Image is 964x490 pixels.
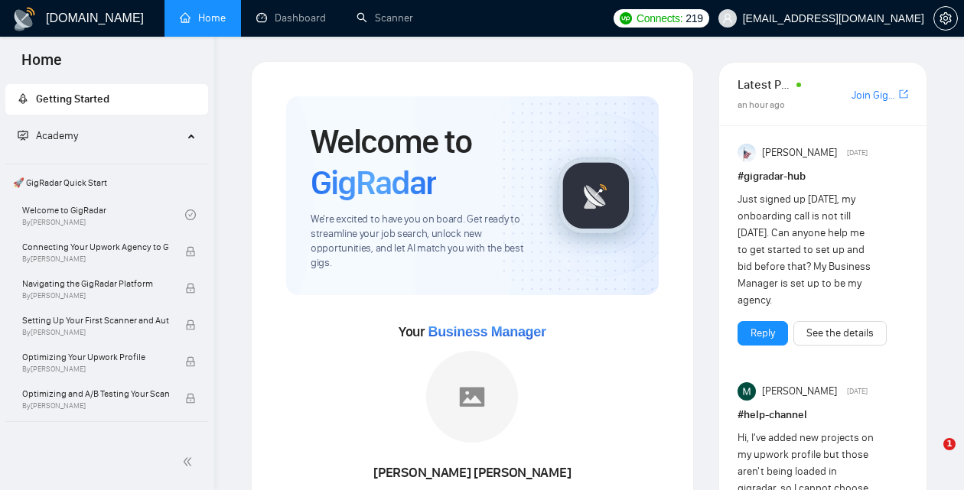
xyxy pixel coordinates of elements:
[762,144,837,161] span: [PERSON_NAME]
[22,313,169,328] span: Setting Up Your First Scanner and Auto-Bidder
[22,386,169,401] span: Optimizing and A/B Testing Your Scanner for Better Results
[399,323,546,340] span: Your
[847,385,868,398] span: [DATE]
[934,12,957,24] span: setting
[185,246,196,257] span: lock
[558,157,634,234] img: gigradar-logo.png
[738,382,756,401] img: Milan Stojanovic
[18,129,78,142] span: Academy
[185,320,196,330] span: lock
[256,11,326,24] a: dashboardDashboard
[943,438,956,450] span: 1
[899,88,908,100] span: export
[738,75,792,94] span: Latest Posts from the GigRadar Community
[428,324,546,339] span: Business Manager
[36,92,109,105] span: Getting Started
[311,121,533,203] h1: Welcome to
[36,129,78,142] span: Academy
[354,460,591,486] div: [PERSON_NAME] [PERSON_NAME]
[185,209,196,220] span: check-circle
[22,328,169,337] span: By [PERSON_NAME]
[852,87,896,104] a: Join GigRadar Slack Community
[22,291,169,300] span: By [PERSON_NAME]
[762,383,837,400] span: [PERSON_NAME]
[751,325,775,342] a: Reply
[182,454,197,469] span: double-left
[738,407,908,423] h1: # help-channel
[738,144,756,162] img: Anisuzzaman Khan
[357,11,413,24] a: searchScanner
[738,168,908,185] h1: # gigradar-hub
[18,130,28,141] span: fund-projection-screen
[793,321,887,346] button: See the details
[899,87,908,102] a: export
[738,321,788,346] button: Reply
[912,438,949,475] iframe: Intercom live chat
[933,6,958,31] button: setting
[22,349,169,365] span: Optimizing Your Upwork Profile
[738,191,874,309] div: Just signed up [DATE], my onboarding call is not till [DATE]. Can anyone help me to get started t...
[620,12,632,24] img: upwork-logo.png
[18,93,28,104] span: rocket
[180,11,226,24] a: homeHome
[9,49,74,81] span: Home
[185,283,196,294] span: lock
[22,401,169,410] span: By [PERSON_NAME]
[22,276,169,291] span: Navigating the GigRadar Platform
[22,198,185,232] a: Welcome to GigRadarBy[PERSON_NAME]
[7,425,207,456] span: 👑 Agency Success with GigRadar
[22,239,169,255] span: Connecting Your Upwork Agency to GigRadar
[806,325,874,342] a: See the details
[426,351,518,443] img: placeholder.png
[738,99,785,110] span: an hour ago
[311,213,533,271] span: We're excited to have you on board. Get ready to streamline your job search, unlock new opportuni...
[847,146,868,160] span: [DATE]
[12,7,37,31] img: logo
[722,13,733,24] span: user
[311,162,436,203] span: GigRadar
[185,356,196,367] span: lock
[686,10,702,27] span: 219
[185,393,196,404] span: lock
[5,84,208,115] li: Getting Started
[637,10,682,27] span: Connects:
[933,12,958,24] a: setting
[22,255,169,264] span: By [PERSON_NAME]
[7,167,207,198] span: 🚀 GigRadar Quick Start
[22,365,169,374] span: By [PERSON_NAME]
